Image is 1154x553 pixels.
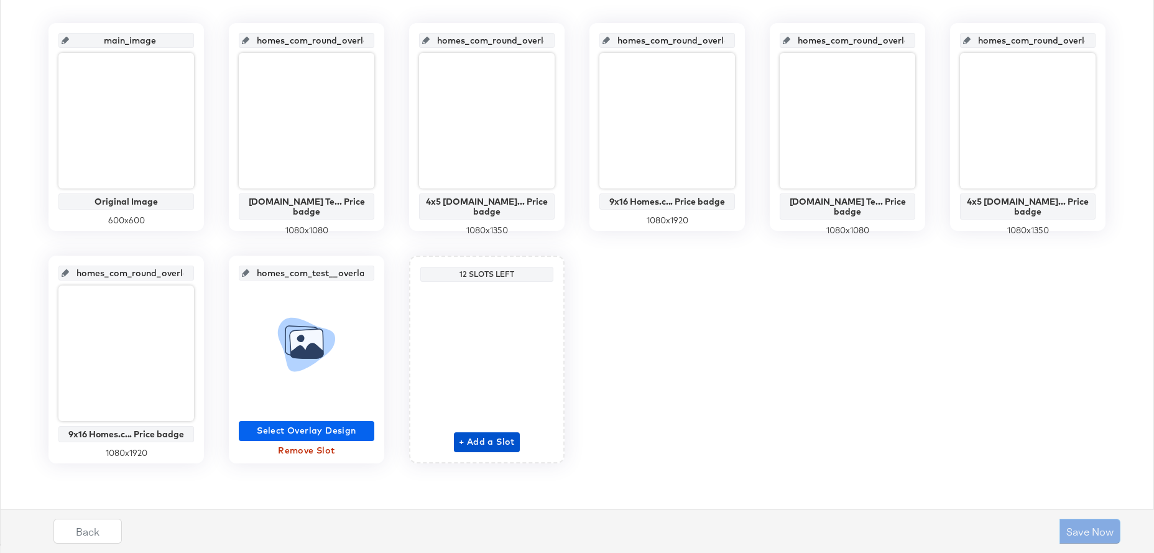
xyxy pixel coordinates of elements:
[242,197,371,216] div: [DOMAIN_NAME] Te... Price badge
[454,432,520,452] button: + Add a Slot
[419,225,555,236] div: 1080 x 1350
[239,421,374,441] button: Select Overlay Design
[239,441,374,461] button: Remove Slot
[62,197,191,207] div: Original Image
[53,519,122,544] button: Back
[780,225,915,236] div: 1080 x 1080
[459,434,515,450] span: + Add a Slot
[244,423,369,439] span: Select Overlay Design
[58,215,194,226] div: 600 x 600
[599,215,735,226] div: 1080 x 1920
[58,447,194,459] div: 1080 x 1920
[783,197,912,216] div: [DOMAIN_NAME] Te... Price badge
[239,225,374,236] div: 1080 x 1080
[244,443,369,458] span: Remove Slot
[62,429,191,439] div: 9x16 Homes.c... Price badge
[602,197,732,207] div: 9x16 Homes.c... Price badge
[423,269,550,279] div: 12 Slots Left
[960,225,1096,236] div: 1080 x 1350
[963,197,1092,216] div: 4x5 [DOMAIN_NAME]... Price badge
[422,197,552,216] div: 4x5 [DOMAIN_NAME]... Price badge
